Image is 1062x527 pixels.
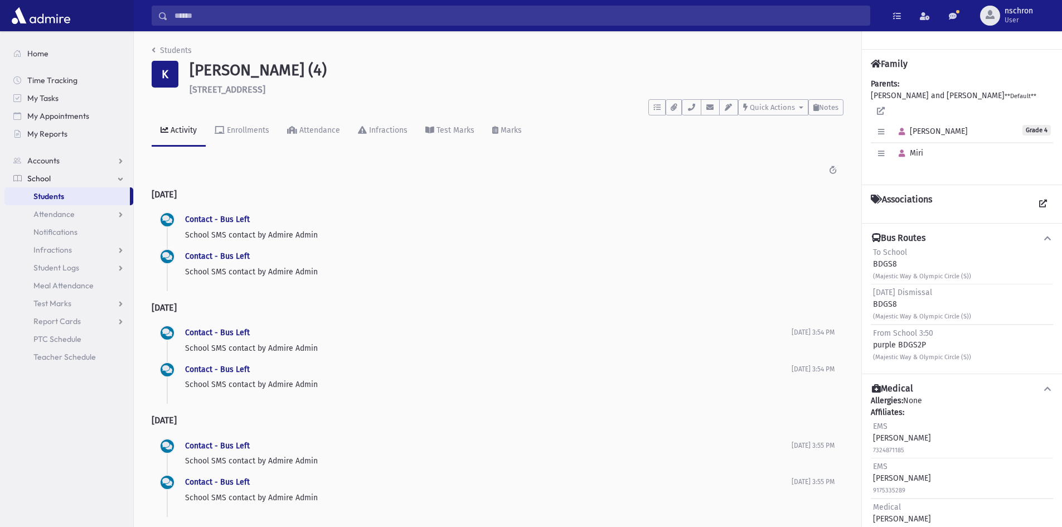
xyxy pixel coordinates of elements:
[4,348,133,366] a: Teacher Schedule
[152,61,178,88] div: K
[225,125,269,135] div: Enrollments
[873,447,904,454] small: 7324871185
[792,442,835,449] span: [DATE] 3:55 PM
[873,422,888,431] span: EMS
[4,89,133,107] a: My Tasks
[33,209,75,219] span: Attendance
[434,125,474,135] div: Test Marks
[1005,16,1033,25] span: User
[792,328,835,336] span: [DATE] 3:54 PM
[349,115,416,147] a: Infractions
[1022,125,1051,136] span: Grade 4
[168,6,870,26] input: Search
[185,365,250,374] a: Contact - Bus Left
[185,477,250,487] a: Contact - Bus Left
[185,455,792,467] p: School SMS contact by Admire Admin
[873,501,931,525] div: [PERSON_NAME]
[873,327,971,362] div: purple BDGS2P
[152,46,192,55] a: Students
[33,245,72,255] span: Infractions
[152,293,843,322] h2: [DATE]
[871,233,1053,244] button: Bus Routes
[206,115,278,147] a: Enrollments
[278,115,349,147] a: Attendance
[27,156,60,166] span: Accounts
[152,406,843,434] h2: [DATE]
[27,111,89,121] span: My Appointments
[873,248,907,257] span: To School
[33,352,96,362] span: Teacher Schedule
[873,354,971,361] small: (Majestic Way & Olympic Circle (S))
[190,84,843,95] h6: [STREET_ADDRESS]
[33,298,71,308] span: Test Marks
[873,273,971,280] small: (Majestic Way & Olympic Circle (S))
[185,229,835,241] p: School SMS contact by Admire Admin
[9,4,73,27] img: AdmirePro
[4,107,133,125] a: My Appointments
[4,71,133,89] a: Time Tracking
[185,441,250,451] a: Contact - Bus Left
[185,342,792,354] p: School SMS contact by Admire Admin
[27,173,51,183] span: School
[750,103,795,112] span: Quick Actions
[4,330,133,348] a: PTC Schedule
[185,328,250,337] a: Contact - Bus Left
[871,78,1053,176] div: [PERSON_NAME] and [PERSON_NAME]
[4,205,133,223] a: Attendance
[873,313,971,320] small: (Majestic Way & Olympic Circle (S))
[185,266,835,278] p: School SMS contact by Admire Admin
[185,252,250,261] a: Contact - Bus Left
[498,125,522,135] div: Marks
[33,263,79,273] span: Student Logs
[871,194,932,214] h4: Associations
[168,125,197,135] div: Activity
[4,125,133,143] a: My Reports
[33,316,81,326] span: Report Cards
[483,115,531,147] a: Marks
[873,462,888,471] span: EMS
[873,461,931,496] div: [PERSON_NAME]
[873,288,932,297] span: [DATE] Dismissal
[1005,7,1033,16] span: nschron
[873,287,971,322] div: BDGS8
[894,127,968,136] span: [PERSON_NAME]
[872,383,913,395] h4: Medical
[185,215,250,224] a: Contact - Bus Left
[33,227,77,237] span: Notifications
[871,395,1053,527] div: None
[27,75,77,85] span: Time Tracking
[185,492,792,504] p: School SMS contact by Admire Admin
[871,79,899,89] b: Parents:
[367,125,408,135] div: Infractions
[4,187,130,205] a: Students
[792,478,835,486] span: [DATE] 3:55 PM
[33,281,94,291] span: Meal Attendance
[872,233,925,244] h4: Bus Routes
[27,49,49,59] span: Home
[873,246,971,282] div: BDGS8
[1033,194,1053,214] a: View all Associations
[871,383,1053,395] button: Medical
[4,294,133,312] a: Test Marks
[33,191,64,201] span: Students
[873,420,931,456] div: [PERSON_NAME]
[792,365,835,373] span: [DATE] 3:54 PM
[152,115,206,147] a: Activity
[152,180,843,209] h2: [DATE]
[4,152,133,170] a: Accounts
[27,93,59,103] span: My Tasks
[4,241,133,259] a: Infractions
[4,312,133,330] a: Report Cards
[738,99,808,115] button: Quick Actions
[871,408,904,417] b: Affiliates:
[185,379,792,390] p: School SMS contact by Admire Admin
[819,103,838,112] span: Notes
[416,115,483,147] a: Test Marks
[894,148,923,158] span: Miri
[4,45,133,62] a: Home
[808,99,843,115] button: Notes
[873,487,905,494] small: 9175335289
[4,170,133,187] a: School
[190,61,843,80] h1: [PERSON_NAME] (4)
[4,223,133,241] a: Notifications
